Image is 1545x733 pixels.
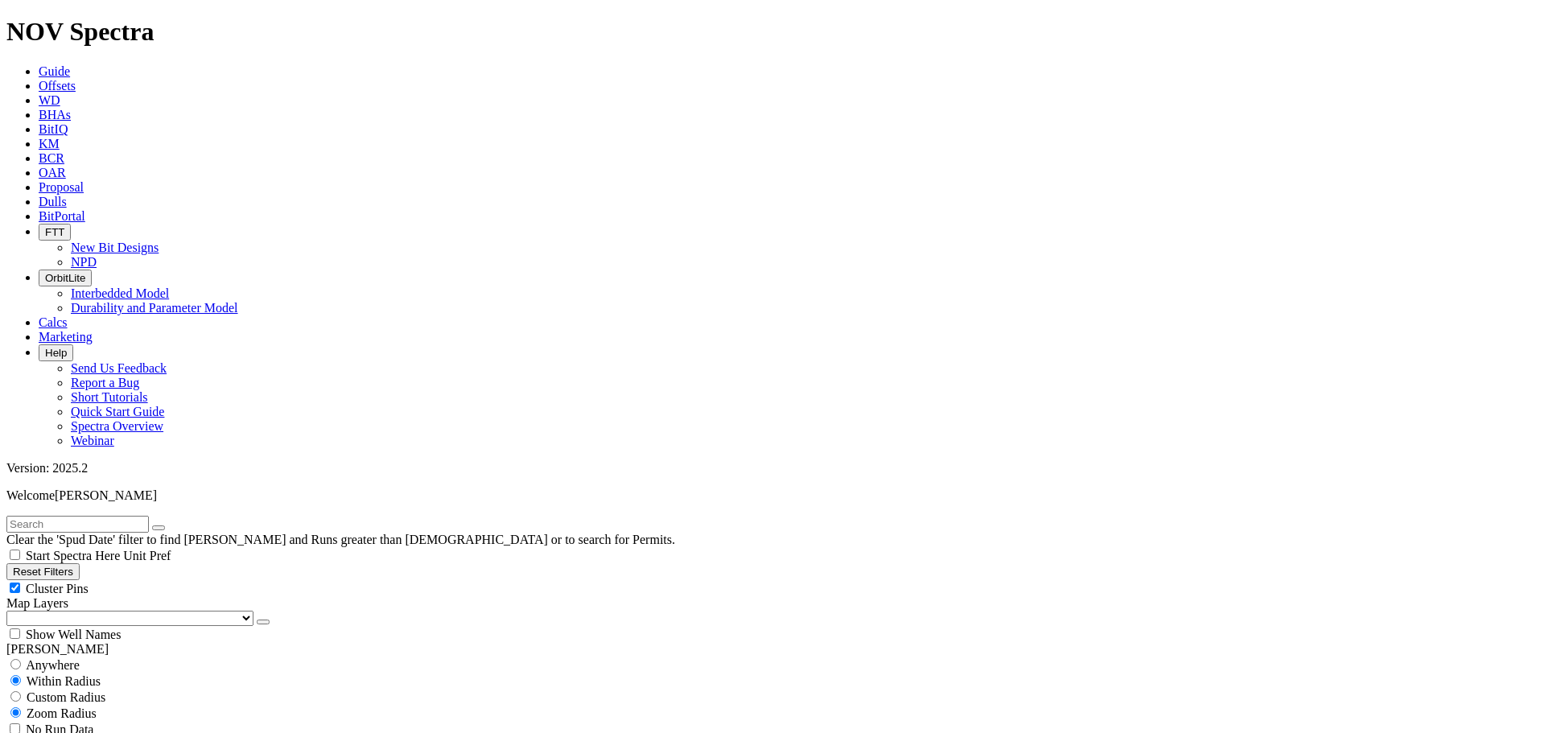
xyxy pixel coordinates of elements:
[6,642,1539,657] div: [PERSON_NAME]
[39,195,67,208] a: Dulls
[39,315,68,329] a: Calcs
[39,122,68,136] a: BitIQ
[26,549,120,562] span: Start Spectra Here
[6,563,80,580] button: Reset Filters
[6,17,1539,47] h1: NOV Spectra
[27,690,105,704] span: Custom Radius
[39,108,71,121] a: BHAs
[45,347,67,359] span: Help
[39,64,70,78] a: Guide
[39,209,85,223] a: BitPortal
[6,461,1539,476] div: Version: 2025.2
[39,180,84,194] a: Proposal
[71,434,114,447] a: Webinar
[71,361,167,375] a: Send Us Feedback
[71,405,164,418] a: Quick Start Guide
[26,628,121,641] span: Show Well Names
[10,550,20,560] input: Start Spectra Here
[39,93,60,107] a: WD
[6,516,149,533] input: Search
[71,301,238,315] a: Durability and Parameter Model
[71,390,148,404] a: Short Tutorials
[6,596,68,610] span: Map Layers
[6,488,1539,503] p: Welcome
[39,137,60,150] a: KM
[39,166,66,179] a: OAR
[39,79,76,93] a: Offsets
[71,376,139,389] a: Report a Bug
[123,549,171,562] span: Unit Pref
[39,330,93,344] a: Marketing
[27,706,97,720] span: Zoom Radius
[39,224,71,241] button: FTT
[27,674,101,688] span: Within Radius
[39,151,64,165] a: BCR
[39,270,92,286] button: OrbitLite
[71,255,97,269] a: NPD
[45,272,85,284] span: OrbitLite
[71,419,163,433] a: Spectra Overview
[55,488,157,502] span: [PERSON_NAME]
[71,241,159,254] a: New Bit Designs
[6,533,675,546] span: Clear the 'Spud Date' filter to find [PERSON_NAME] and Runs greater than [DEMOGRAPHIC_DATA] or to...
[45,226,64,238] span: FTT
[26,582,89,595] span: Cluster Pins
[26,658,80,672] span: Anywhere
[39,344,73,361] button: Help
[71,286,169,300] a: Interbedded Model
